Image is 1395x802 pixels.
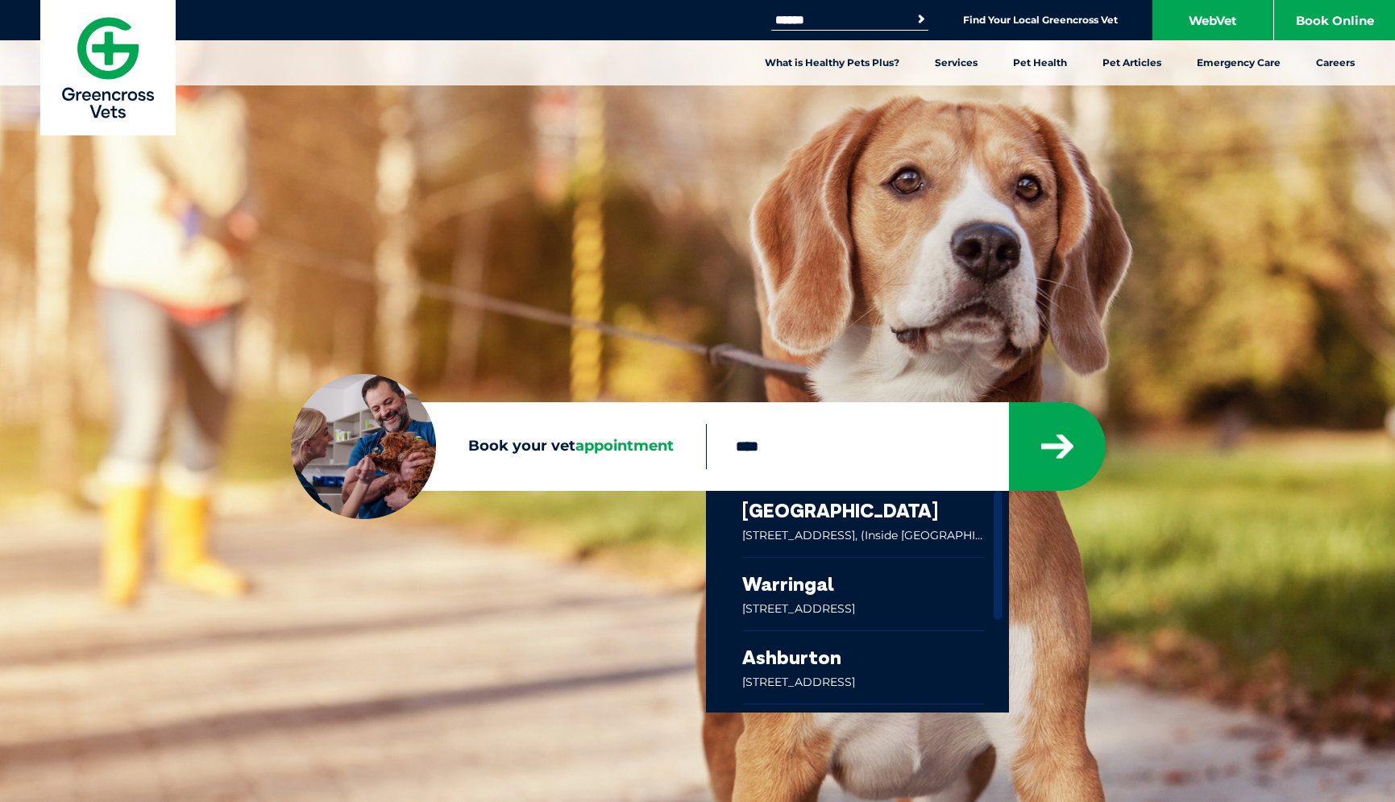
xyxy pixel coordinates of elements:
label: Book your vet [291,434,706,459]
a: Services [917,40,995,85]
a: Find Your Local Greencross Vet [963,14,1118,27]
a: What is Healthy Pets Plus? [747,40,917,85]
a: Pet Health [995,40,1085,85]
span: appointment [575,437,674,455]
a: Emergency Care [1179,40,1298,85]
a: Careers [1298,40,1372,85]
a: Pet Articles [1085,40,1179,85]
button: Search [913,11,929,27]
